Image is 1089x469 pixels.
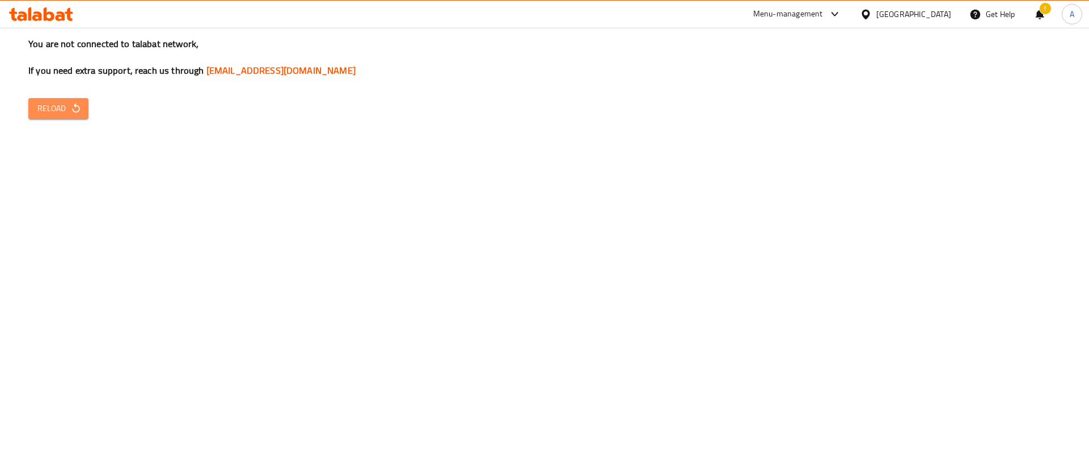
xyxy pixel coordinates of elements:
[206,62,356,79] a: [EMAIL_ADDRESS][DOMAIN_NAME]
[37,102,79,116] span: Reload
[753,7,823,21] div: Menu-management
[28,37,1061,77] h3: You are not connected to talabat network, If you need extra support, reach us through
[28,98,88,119] button: Reload
[1070,8,1074,20] span: A
[876,8,951,20] div: [GEOGRAPHIC_DATA]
